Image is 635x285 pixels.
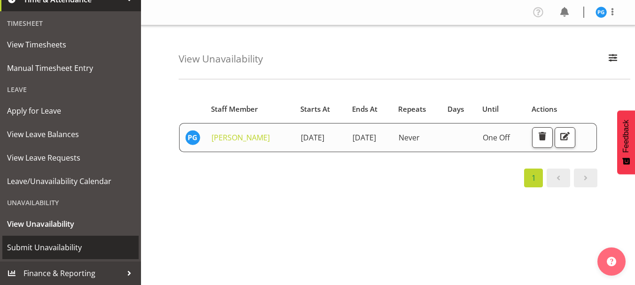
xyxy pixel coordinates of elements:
[7,127,134,141] span: View Leave Balances
[2,80,139,99] div: Leave
[2,212,139,236] a: View Unavailability
[211,104,258,115] span: Staff Member
[24,266,122,280] span: Finance & Reporting
[532,104,557,115] span: Actions
[483,132,510,143] span: One Off
[7,174,134,188] span: Leave/Unavailability Calendar
[301,132,324,143] span: [DATE]
[398,104,426,115] span: Repeats
[555,127,575,148] button: Edit Unavailability
[2,193,139,212] div: Unavailability
[482,104,499,115] span: Until
[399,132,420,143] span: Never
[2,236,139,259] a: Submit Unavailability
[7,38,134,52] span: View Timesheets
[603,49,623,69] button: Filter Employees
[596,7,607,18] img: patricia-gilmour9541.jpg
[179,54,263,64] h4: View Unavailability
[300,104,330,115] span: Starts At
[532,127,553,148] button: Delete Unavailability
[617,110,635,174] button: Feedback - Show survey
[7,151,134,165] span: View Leave Requests
[185,130,200,145] img: patricia-gilmour9541.jpg
[212,132,270,143] a: [PERSON_NAME]
[7,104,134,118] span: Apply for Leave
[2,33,139,56] a: View Timesheets
[607,257,616,266] img: help-xxl-2.png
[2,99,139,123] a: Apply for Leave
[447,104,464,115] span: Days
[2,169,139,193] a: Leave/Unavailability Calendar
[2,123,139,146] a: View Leave Balances
[7,217,134,231] span: View Unavailability
[353,132,376,143] span: [DATE]
[2,56,139,80] a: Manual Timesheet Entry
[2,14,139,33] div: Timesheet
[7,61,134,75] span: Manual Timesheet Entry
[2,146,139,169] a: View Leave Requests
[622,120,630,153] span: Feedback
[7,240,134,254] span: Submit Unavailability
[352,104,377,115] span: Ends At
